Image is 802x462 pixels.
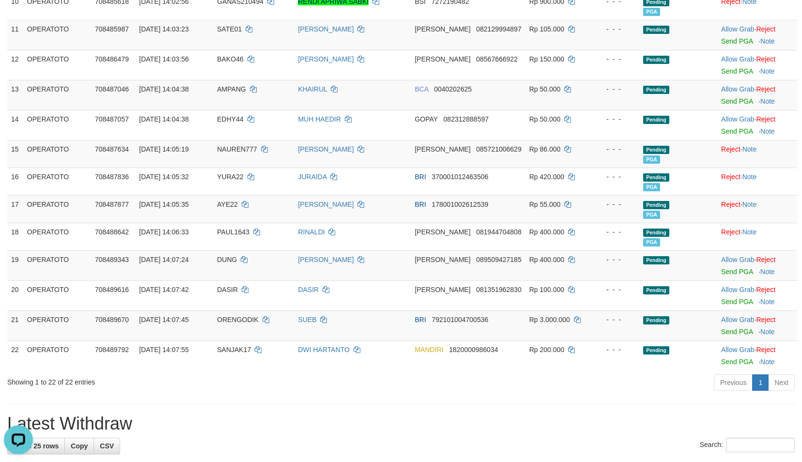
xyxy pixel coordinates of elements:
[529,173,564,181] span: Rp 420.000
[721,228,740,236] a: Reject
[23,50,91,80] td: OPERATOTO
[721,328,753,336] a: Send PGA
[721,127,753,135] a: Send PGA
[721,200,740,208] a: Reject
[597,24,635,34] div: - - -
[415,316,426,323] span: BRI
[415,256,470,263] span: [PERSON_NAME]
[23,140,91,168] td: OPERATOTO
[529,25,564,33] span: Rp 105.000
[742,145,757,153] a: Note
[597,114,635,124] div: - - -
[444,115,489,123] span: Copy 082312888597 to clipboard
[643,211,660,219] span: PGA
[298,200,354,208] a: [PERSON_NAME]
[752,374,769,391] a: 1
[760,328,775,336] a: Note
[717,50,797,80] td: ·
[71,442,88,450] span: Copy
[476,256,521,263] span: Copy 089509427185 to clipboard
[643,256,669,264] span: Pending
[529,346,564,354] span: Rp 200.000
[23,340,91,370] td: OPERATOTO
[7,280,23,310] td: 20
[597,345,635,354] div: - - -
[298,256,354,263] a: [PERSON_NAME]
[760,358,775,366] a: Note
[298,25,354,33] a: [PERSON_NAME]
[721,25,756,33] span: ·
[432,173,488,181] span: Copy 370001012463506 to clipboard
[643,229,669,237] span: Pending
[721,85,754,93] a: Allow Grab
[23,195,91,223] td: OPERATOTO
[139,115,188,123] span: [DATE] 14:04:38
[529,115,561,123] span: Rp 50.000
[721,286,756,293] span: ·
[529,55,564,63] span: Rp 150.000
[432,316,488,323] span: Copy 792101004700536 to clipboard
[217,173,243,181] span: YURA22
[7,110,23,140] td: 14
[721,145,740,153] a: Reject
[23,168,91,195] td: OPERATOTO
[139,200,188,208] span: [DATE] 14:05:35
[529,256,564,263] span: Rp 400.000
[529,85,561,93] span: Rp 50.000
[139,316,188,323] span: [DATE] 14:07:45
[721,37,753,45] a: Send PGA
[23,20,91,50] td: OPERATOTO
[23,250,91,280] td: OPERATOTO
[139,55,188,63] span: [DATE] 14:03:56
[717,140,797,168] td: ·
[95,173,129,181] span: 708487836
[721,256,756,263] span: ·
[756,316,775,323] a: Reject
[756,55,775,63] a: Reject
[643,238,660,246] span: Marked by bfgprasetyo
[7,80,23,110] td: 13
[756,256,775,263] a: Reject
[298,115,341,123] a: MUH HAEDIR
[139,85,188,93] span: [DATE] 14:04:38
[415,25,470,33] span: [PERSON_NAME]
[643,116,669,124] span: Pending
[760,37,775,45] a: Note
[529,145,561,153] span: Rp 86.000
[415,200,426,208] span: BRI
[217,115,243,123] span: EDHY44
[760,268,775,276] a: Note
[476,286,521,293] span: Copy 081351962830 to clipboard
[415,85,428,93] span: BCA
[7,250,23,280] td: 19
[742,173,757,181] a: Note
[415,286,470,293] span: [PERSON_NAME]
[643,286,669,294] span: Pending
[643,183,660,191] span: PGA
[756,85,775,93] a: Reject
[298,228,324,236] a: RINALDI
[7,140,23,168] td: 15
[95,145,129,153] span: 708487634
[597,200,635,209] div: - - -
[721,358,753,366] a: Send PGA
[721,173,740,181] a: Reject
[721,316,756,323] span: ·
[768,374,795,391] a: Next
[717,110,797,140] td: ·
[597,84,635,94] div: - - -
[415,55,470,63] span: [PERSON_NAME]
[298,173,326,181] a: JURAIDA
[529,200,561,208] span: Rp 55.000
[139,228,188,236] span: [DATE] 14:06:33
[23,310,91,340] td: OPERATOTO
[714,374,753,391] a: Previous
[476,228,521,236] span: Copy 081944704808 to clipboard
[415,115,437,123] span: GOPAY
[415,346,443,354] span: MANDIRI
[721,55,756,63] span: ·
[643,8,660,16] span: PGA
[139,145,188,153] span: [DATE] 14:05:19
[717,195,797,223] td: ·
[7,50,23,80] td: 12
